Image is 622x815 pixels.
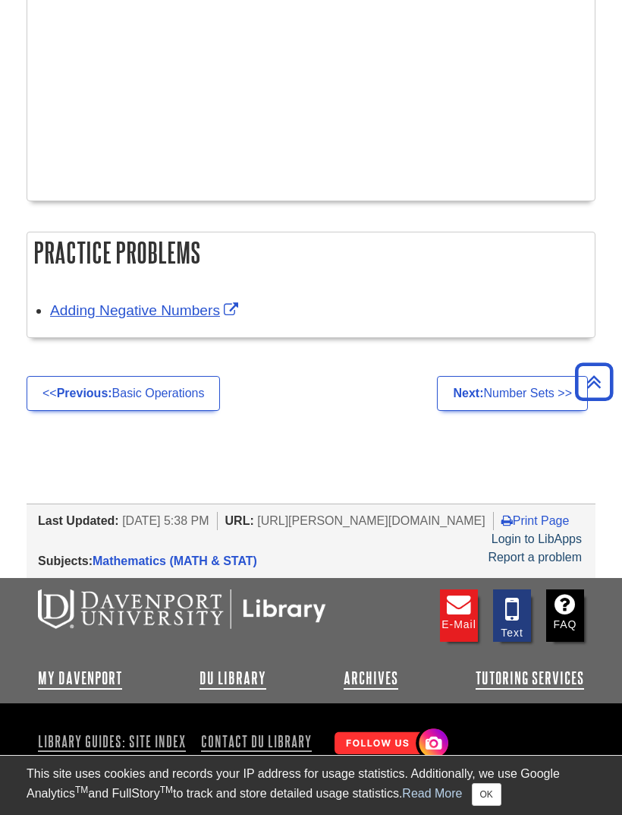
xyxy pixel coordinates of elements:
[570,371,618,392] a: Back to Top
[160,785,173,795] sup: TM
[546,589,584,642] a: FAQ
[93,554,257,567] a: Mathematics (MATH & STAT)
[493,589,531,642] a: Text
[27,232,595,273] h2: Practice Problems
[195,728,318,754] a: Contact DU Library
[402,787,462,800] a: Read More
[476,669,584,687] a: Tutoring Services
[225,514,254,527] span: URL:
[75,785,88,795] sup: TM
[38,669,122,687] a: My Davenport
[437,376,588,411] a: Next:Number Sets >>
[488,551,582,564] a: Report a problem
[38,554,93,567] span: Subjects:
[327,722,452,766] img: Follow Us! Instagram
[38,589,326,629] img: DU Libraries
[50,302,242,318] a: Link opens in new window
[501,514,570,527] a: Print Page
[344,669,398,687] a: Archives
[453,387,483,400] strong: Next:
[472,783,501,806] button: Close
[122,514,209,527] span: [DATE] 5:38 PM
[492,532,582,545] a: Login to LibApps
[27,376,220,411] a: <<Previous:Basic Operations
[199,669,266,687] a: DU Library
[57,387,112,400] strong: Previous:
[501,514,513,526] i: Print Page
[38,728,192,754] a: Library Guides: Site Index
[27,765,595,806] div: This site uses cookies and records your IP address for usage statistics. Additionally, we use Goo...
[257,514,485,527] span: [URL][PERSON_NAME][DOMAIN_NAME]
[38,514,119,527] span: Last Updated:
[440,589,478,642] a: E-mail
